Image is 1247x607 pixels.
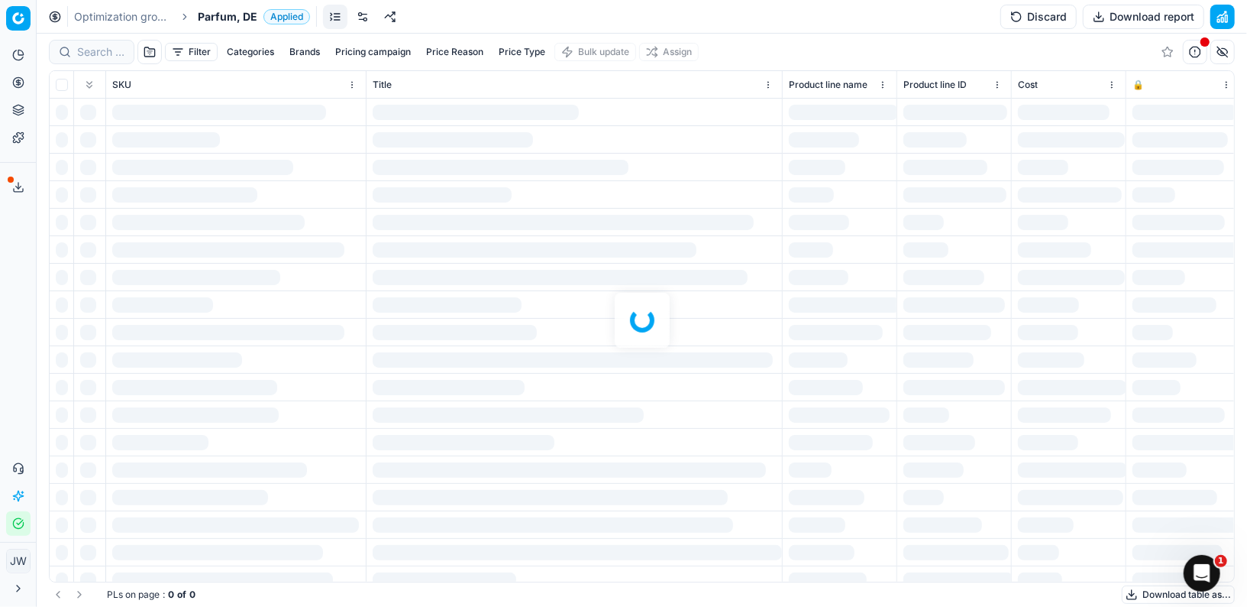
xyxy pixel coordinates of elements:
span: Parfum, DEApplied [198,9,310,24]
button: JW [6,549,31,573]
span: JW [7,550,30,573]
button: Download report [1083,5,1204,29]
a: Optimization groups [74,9,172,24]
iframe: Intercom live chat [1184,555,1220,592]
nav: breadcrumb [74,9,310,24]
span: Applied [263,9,310,24]
span: Parfum, DE [198,9,257,24]
button: Discard [1000,5,1077,29]
span: 1 [1215,555,1227,567]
